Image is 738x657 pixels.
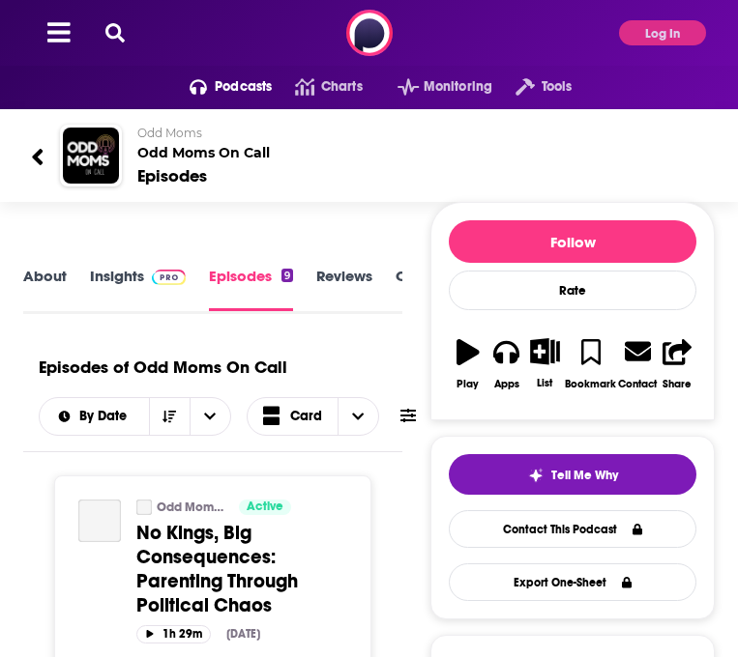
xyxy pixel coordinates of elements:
div: List [537,377,552,389]
button: Sort Direction [149,398,190,435]
button: open menu [190,398,230,435]
span: Tools [542,73,573,100]
button: open menu [374,71,492,102]
h2: Choose List sort [39,397,231,436]
span: By Date [79,410,133,423]
a: Credits [396,267,446,310]
button: Share [658,326,696,402]
div: Bookmark [565,378,616,390]
img: tell me why sparkle [528,468,544,483]
h2: Odd Moms On Call [137,126,707,161]
button: Follow [449,220,696,263]
button: open menu [492,71,572,102]
a: Odd Moms On Call [136,500,152,515]
button: List [526,326,565,401]
a: Contact This Podcast [449,510,696,548]
button: tell me why sparkleTell Me Why [449,454,696,495]
div: Episodes [137,165,207,186]
button: Export One-Sheet [449,563,696,601]
button: 1h 29m [136,625,211,643]
div: Play [457,378,479,390]
a: No Kings, Big Consequences: Parenting Through Political Chaos [78,500,121,542]
a: No Kings, Big Consequences: Parenting Through Political Chaos [136,521,347,617]
a: Episodes9 [209,267,293,310]
div: 9 [281,269,293,282]
a: InsightsPodchaser Pro [90,267,186,310]
span: Charts [321,73,363,100]
a: Odd Moms On Call [157,500,226,515]
a: Contact [617,326,658,402]
div: Share [663,378,692,390]
h1: Episodes of Odd Moms On Call [39,357,287,378]
button: Choose View [247,397,380,436]
span: Card [290,410,322,423]
span: Tell Me Why [551,468,618,483]
span: No Kings, Big Consequences: Parenting Through Political Chaos [136,521,298,617]
div: Contact [618,377,657,390]
button: Bookmark [564,326,617,402]
button: Apps [487,326,526,402]
img: Podchaser Pro [152,270,186,285]
button: open menu [40,410,149,423]
span: Active [247,498,283,517]
div: Rate [449,271,696,310]
a: About [23,267,67,310]
span: Odd Moms [137,126,202,140]
span: Podcasts [215,73,272,100]
a: Charts [272,71,362,102]
button: open menu [166,71,273,102]
button: Play [449,326,487,402]
a: Active [239,500,291,515]
span: Monitoring [424,73,492,100]
a: Reviews [316,267,372,310]
div: [DATE] [226,627,260,641]
img: Podchaser - Follow, Share and Rate Podcasts [346,10,393,56]
button: Log In [619,20,706,45]
img: Odd Moms On Call [63,128,119,184]
div: Apps [494,378,519,390]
